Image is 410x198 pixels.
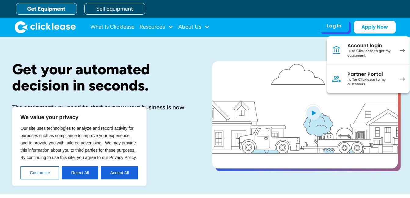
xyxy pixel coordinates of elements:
a: open lightbox [212,61,398,168]
nav: Log In [327,36,410,93]
div: Log In [327,23,341,29]
h1: Get your automated decision in seconds. [12,61,193,94]
a: What Is Clicklease [90,21,135,33]
p: We value your privacy [20,114,138,121]
div: Partner Portal [347,71,394,77]
div: The equipment you need to start or grow your business is now affordable with Clicklease. [12,103,193,119]
a: Account loginI use Clicklease to get my equipment [327,36,410,65]
button: Reject All [62,166,98,179]
a: Sell Equipment [84,3,145,15]
a: home [15,21,76,33]
div: I offer Clicklease to my customers. [347,77,394,87]
div: About Us [178,21,210,33]
div: We value your privacy [12,107,147,186]
button: Accept All [101,166,138,179]
button: Customize [20,166,59,179]
div: Account login [347,43,394,49]
img: Clicklease logo [15,21,76,33]
a: Partner PortalI offer Clicklease to my customers. [327,65,410,93]
a: Apply Now [354,21,396,34]
img: Person icon [332,74,341,84]
img: arrow [400,77,405,81]
span: Our site uses technologies to analyze and record activity for purposes such as compliance to impr... [20,126,137,160]
img: Bank icon [332,45,341,55]
a: Get Equipment [16,3,77,15]
div: I use Clicklease to get my equipment [347,49,394,58]
div: Resources [140,21,173,33]
img: Blue play button logo on a light blue circular background [305,104,321,121]
img: arrow [400,49,405,52]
